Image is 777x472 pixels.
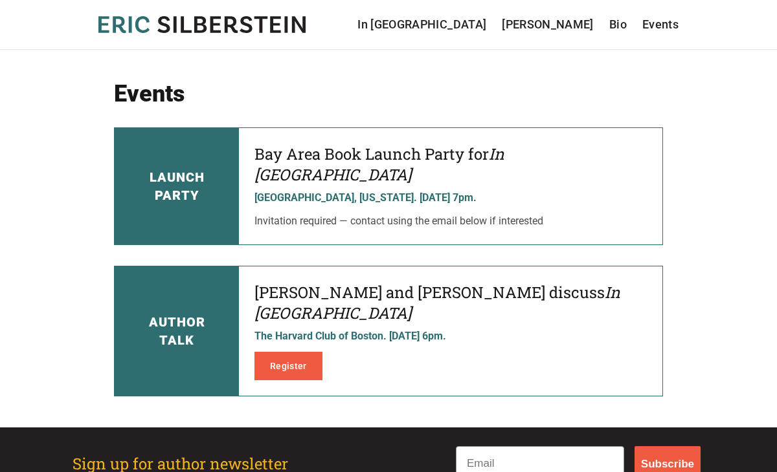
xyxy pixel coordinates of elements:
[642,16,679,34] a: Events
[254,213,647,229] p: Invitation required — contact using the email below if interested
[254,282,620,323] em: In [GEOGRAPHIC_DATA]
[149,313,205,349] h3: Author Talk
[150,168,205,204] h3: Launch Party
[114,81,663,107] h1: Events
[254,144,647,185] h4: Bay Area Book Launch Party for
[609,16,627,34] a: Bio
[254,352,322,380] a: Register
[254,328,647,344] p: The Harvard Club of Boston. [DATE] 6pm.
[254,282,647,323] h4: [PERSON_NAME] and [PERSON_NAME] discuss
[357,16,486,34] a: In [GEOGRAPHIC_DATA]
[254,190,647,206] p: [GEOGRAPHIC_DATA], [US_STATE]. [DATE] 7pm.
[254,144,504,185] em: In [GEOGRAPHIC_DATA]
[502,16,594,34] a: [PERSON_NAME]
